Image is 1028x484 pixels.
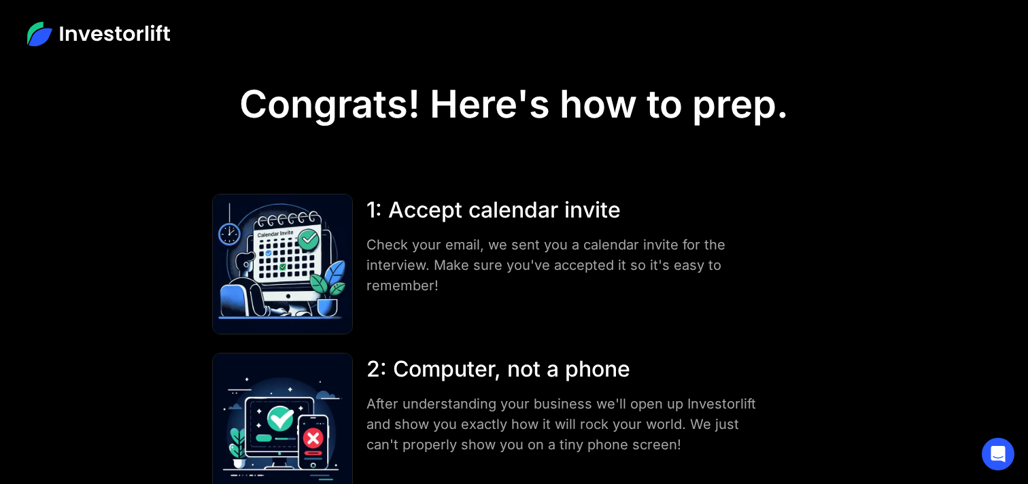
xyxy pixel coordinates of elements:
[366,394,770,455] div: After understanding your business we'll open up Investorlift and show you exactly how it will roc...
[982,438,1014,470] div: Open Intercom Messenger
[366,353,770,385] div: 2: Computer, not a phone
[366,194,770,226] div: 1: Accept calendar invite
[366,235,770,296] div: Check your email, we sent you a calendar invite for the interview. Make sure you've accepted it s...
[239,82,789,127] h1: Congrats! Here's how to prep.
